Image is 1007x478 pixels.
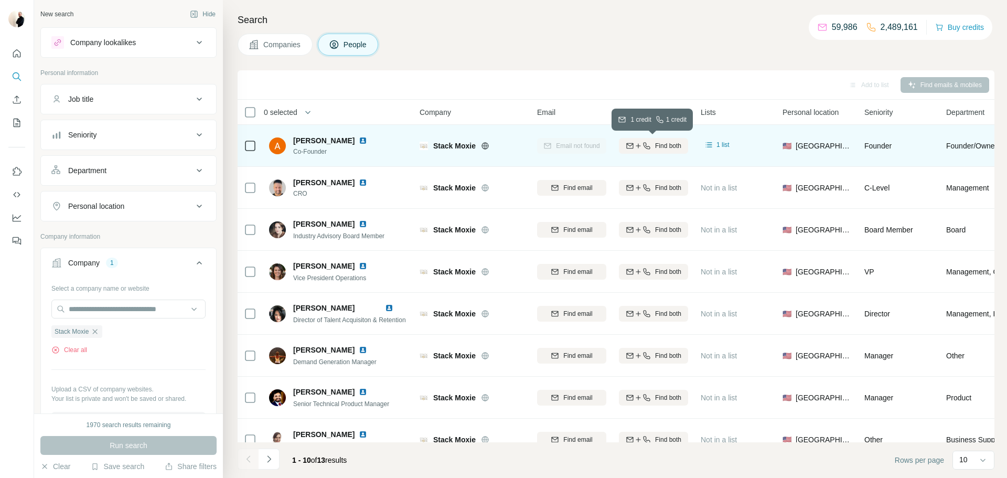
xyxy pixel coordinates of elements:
img: Logo of Stack Moxie [420,268,428,276]
button: Find email [537,306,606,322]
span: Department [946,107,984,118]
button: Buy credits [935,20,984,35]
span: Find both [655,183,681,193]
span: CRO [293,189,380,198]
span: 🇺🇸 [783,350,791,361]
span: Personal location [783,107,839,118]
span: Industry Advisory Board Member [293,232,384,240]
button: Search [8,67,25,86]
div: Company lookalikes [70,37,136,48]
span: Find email [563,393,592,402]
div: New search [40,9,73,19]
span: Not in a list [701,226,737,234]
span: Not in a list [701,310,737,318]
button: Find both [619,306,688,322]
span: Founder [864,142,892,150]
span: Director [864,310,890,318]
img: Avatar [8,10,25,27]
span: Director of Talent Acquisiton & Retention [293,316,406,324]
span: Lists [701,107,716,118]
span: Find both [655,351,681,360]
span: Find both [655,267,681,277]
span: Demand Generation Manager [293,358,377,366]
span: 1 list [716,140,730,150]
span: Not in a list [701,394,737,402]
button: Find both [619,180,688,196]
button: Save search [91,461,144,472]
span: [GEOGRAPHIC_DATA] [796,183,852,193]
button: Find both [619,264,688,280]
span: C-Level [864,184,890,192]
p: Upload a CSV of company websites. [51,385,206,394]
span: Manager [864,394,893,402]
span: People [344,39,368,50]
button: My lists [8,113,25,132]
span: Founder/Owner [946,141,997,151]
button: Hide [183,6,223,22]
img: Avatar [269,389,286,406]
img: Avatar [269,263,286,280]
button: Find both [619,348,688,364]
span: 🇺🇸 [783,225,791,235]
span: Mobile [619,107,640,118]
img: LinkedIn logo [359,136,367,145]
span: 🇺🇸 [783,434,791,445]
img: LinkedIn logo [359,178,367,187]
span: Stack Moxie [55,327,89,336]
span: Board [946,225,966,235]
span: [GEOGRAPHIC_DATA] [796,141,852,151]
span: Stack Moxie [433,434,476,445]
img: Avatar [269,179,286,196]
button: Clear [40,461,70,472]
button: Use Surfe API [8,185,25,204]
span: Find both [655,225,681,235]
button: Find both [619,222,688,238]
span: Find email [563,267,592,277]
button: Share filters [165,461,217,472]
span: Find both [655,141,681,151]
span: Find both [655,435,681,444]
span: 🇺🇸 [783,309,791,319]
span: VP [864,268,874,276]
span: Find both [655,393,681,402]
span: Not in a list [701,184,737,192]
button: Find email [537,222,606,238]
img: Logo of Stack Moxie [420,310,428,318]
h4: Search [238,13,994,27]
span: Seniority [864,107,893,118]
img: Avatar [269,347,286,364]
span: [GEOGRAPHIC_DATA] [796,434,852,445]
span: Management, HR [946,309,1004,319]
button: Find both [619,390,688,406]
span: Business Support [946,434,1004,445]
span: [PERSON_NAME] [293,429,355,440]
span: Find email [563,309,592,318]
p: Your list is private and won't be saved or shared. [51,394,206,403]
img: Logo of Stack Moxie [420,184,428,192]
img: Avatar [269,137,286,154]
img: Logo of Stack Moxie [420,352,428,360]
p: 2,489,161 [881,21,918,34]
div: Select a company name or website [51,280,206,293]
span: [PERSON_NAME] [293,177,355,188]
span: Email [537,107,555,118]
span: Rows per page [895,455,944,465]
span: Stack Moxie [433,267,476,277]
div: Company [68,258,100,268]
span: results [292,456,347,464]
span: 🇺🇸 [783,141,791,151]
span: Board Member [864,226,913,234]
button: Navigate to next page [259,449,280,470]
button: Feedback [8,231,25,250]
span: [PERSON_NAME] [293,387,355,397]
img: LinkedIn logo [359,346,367,354]
span: Stack Moxie [433,392,476,403]
div: Job title [68,94,93,104]
span: 🇺🇸 [783,392,791,403]
div: Seniority [68,130,97,140]
button: Clear all [51,345,87,355]
span: Find email [563,225,592,235]
span: Stack Moxie [433,225,476,235]
span: Senior Technical Product Manager [293,400,389,408]
span: Not in a list [701,352,737,360]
